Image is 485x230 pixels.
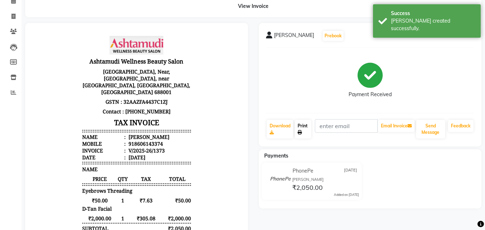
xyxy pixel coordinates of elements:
div: [PERSON_NAME] [95,103,137,110]
span: QTY [85,145,96,152]
span: Eyebrows Threading [50,157,100,164]
span: : [92,103,93,110]
div: Payment Received [349,91,392,98]
span: : [92,110,93,117]
span: PRICE [50,145,85,152]
div: ₹2,050.00 [130,195,159,202]
span: CGST [50,220,63,226]
div: ₹156.35 [130,220,159,226]
div: Date [50,124,93,131]
button: Email Invoice [378,120,415,132]
div: Mobile [50,110,93,117]
div: ₹1,737.29 [130,203,159,210]
span: ₹2,000.00 [50,185,85,192]
img: file_1689396480192.jpeg [77,6,131,24]
h3: Ashtamudi Wellness Beauty Salon [50,26,158,37]
input: enter email [315,119,378,133]
div: Bill created successfully. [391,17,475,32]
div: SUBTOTAL [50,195,76,202]
p: Contact : [PHONE_NUMBER] [50,76,158,86]
div: V/2025-26/1373 [95,117,132,124]
span: ₹2,050.00 [292,183,323,193]
div: ( ) [50,211,73,218]
a: Print [295,120,311,139]
span: TOTAL [131,145,158,152]
span: 9% [65,220,71,226]
span: ₹50.00 [50,167,85,174]
span: D-Tan Facial [50,175,79,182]
a: Download [267,120,293,139]
p: GSTN : 32AAZFA4437C1ZJ [50,67,158,76]
span: PhonePe [293,167,313,175]
div: Invoice [50,117,93,124]
div: NET [50,203,60,210]
h3: TAX INVOICE [50,86,158,99]
a: Feedback [448,120,474,132]
p: [GEOGRAPHIC_DATA], Near, [GEOGRAPHIC_DATA], near [GEOGRAPHIC_DATA], [GEOGRAPHIC_DATA], [GEOGRAPHI... [50,37,158,67]
span: ₹305.08 [96,185,131,192]
div: Name [50,103,93,110]
span: 1 [85,185,96,192]
div: [DATE] [95,124,113,131]
span: [DATE] [344,167,357,175]
div: ( ) [50,220,73,226]
div: Success [391,10,475,17]
div: ₹156.35 [130,211,159,218]
span: NAME [50,136,65,142]
span: ₹7.63 [96,167,131,174]
span: ₹50.00 [131,167,158,174]
span: [PERSON_NAME] [274,32,314,42]
span: TAX [96,145,131,152]
span: SGST [50,211,62,218]
div: Added on [DATE] [334,192,359,197]
div: 918606143374 [95,110,131,117]
span: : [92,117,93,124]
div: [PERSON_NAME] [292,177,359,183]
span: Payments [264,152,288,159]
span: : [92,124,93,131]
span: 9% [64,212,71,218]
span: 1 [85,167,96,174]
button: Send Message [416,120,445,139]
span: ₹2,000.00 [131,185,158,192]
button: Prebook [323,31,344,41]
